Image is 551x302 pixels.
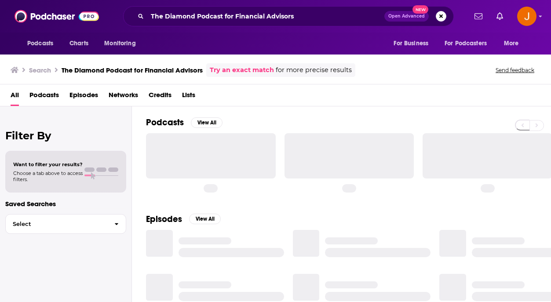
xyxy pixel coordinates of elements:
span: Monitoring [104,37,135,50]
div: Search podcasts, credits, & more... [123,6,454,26]
span: More [504,37,519,50]
a: Try an exact match [210,65,274,75]
button: Select [5,214,126,234]
button: open menu [98,35,147,52]
button: View All [189,214,221,224]
button: open menu [387,35,439,52]
a: Lists [182,88,195,106]
button: open menu [21,35,65,52]
a: Podcasts [29,88,59,106]
h2: Podcasts [146,117,184,128]
span: Choose a tab above to access filters. [13,170,83,182]
h2: Filter By [5,129,126,142]
span: For Business [394,37,428,50]
span: Logged in as justine87181 [517,7,536,26]
button: View All [191,117,223,128]
span: Charts [69,37,88,50]
span: New [412,5,428,14]
a: PodcastsView All [146,117,223,128]
h3: Search [29,66,51,74]
img: Podchaser - Follow, Share and Rate Podcasts [15,8,99,25]
a: Networks [109,88,138,106]
span: Open Advanced [388,14,425,18]
button: open menu [439,35,500,52]
span: Podcasts [27,37,53,50]
a: Credits [149,88,172,106]
span: For Podcasters [445,37,487,50]
span: Want to filter your results? [13,161,83,167]
button: Send feedback [493,66,537,74]
a: Charts [64,35,94,52]
a: Show notifications dropdown [493,9,507,24]
button: Open AdvancedNew [384,11,429,22]
h3: The Diamond Podcast for Financial Advisors [62,66,203,74]
span: for more precise results [276,65,352,75]
a: All [11,88,19,106]
a: Show notifications dropdown [471,9,486,24]
a: EpisodesView All [146,214,221,225]
a: Episodes [69,88,98,106]
input: Search podcasts, credits, & more... [147,9,384,23]
img: User Profile [517,7,536,26]
h2: Episodes [146,214,182,225]
button: open menu [498,35,530,52]
span: Select [6,221,107,227]
p: Saved Searches [5,200,126,208]
button: Show profile menu [517,7,536,26]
